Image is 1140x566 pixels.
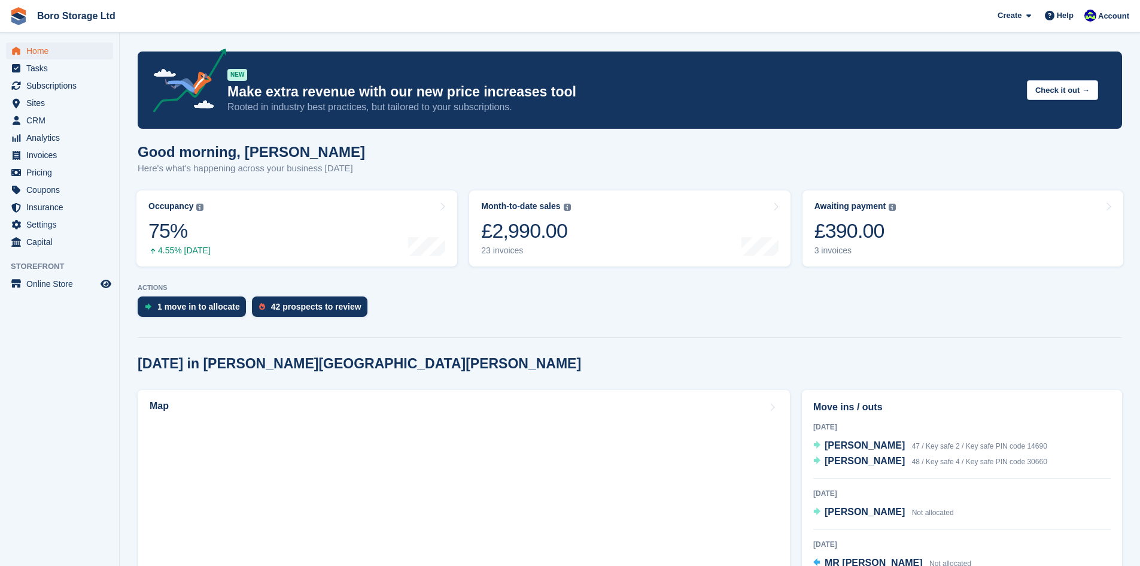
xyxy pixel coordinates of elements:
[148,246,211,256] div: 4.55% [DATE]
[26,164,98,181] span: Pricing
[6,147,113,164] a: menu
[802,190,1123,267] a: Awaiting payment £390.00 3 invoices
[825,507,905,517] span: [PERSON_NAME]
[481,219,570,243] div: £2,990.00
[825,440,905,450] span: [PERSON_NAME]
[6,216,113,233] a: menu
[889,204,896,211] img: icon-info-grey-7440780725fd019a000dd9b08b2336e03edf1995a4989e88bcd33f0948082b44.svg
[813,454,1047,470] a: [PERSON_NAME] 48 / Key safe 4 / Key safe PIN code 30660
[252,296,373,323] a: 42 prospects to review
[813,505,954,520] a: [PERSON_NAME] Not allocated
[912,458,1047,466] span: 48 / Key safe 4 / Key safe PIN code 30660
[481,201,560,211] div: Month-to-date sales
[814,219,896,243] div: £390.00
[469,190,790,267] a: Month-to-date sales £2,990.00 23 invoices
[1057,10,1074,22] span: Help
[227,69,247,81] div: NEW
[813,438,1047,454] a: [PERSON_NAME] 47 / Key safe 2 / Key safe PIN code 14690
[6,234,113,250] a: menu
[481,246,570,256] div: 23 invoices
[813,400,1111,414] h2: Move ins / outs
[6,181,113,198] a: menu
[6,276,113,292] a: menu
[259,303,265,310] img: prospect-51fa495bee0391a8d652442698ab0144808aea92771e9ea1ae160a38d050c398.svg
[271,302,361,311] div: 42 prospects to review
[26,60,98,77] span: Tasks
[6,199,113,216] a: menu
[6,60,113,77] a: menu
[26,112,98,129] span: CRM
[145,303,151,310] img: move_ins_to_allocate_icon-fdf77a2bb77ea45bf5b3d319d69a93e2d87916cf1d5bf7949dd705db3b84f3ca.svg
[32,6,120,26] a: Boro Storage Ltd
[150,401,169,411] h2: Map
[136,190,457,267] a: Occupancy 75% 4.55% [DATE]
[1098,10,1129,22] span: Account
[26,276,98,292] span: Online Store
[26,147,98,164] span: Invoices
[6,77,113,94] a: menu
[138,162,365,175] p: Here's what's happening across your business [DATE]
[26,129,98,146] span: Analytics
[138,284,1122,292] p: ACTIONS
[138,296,252,323] a: 1 move in to allocate
[813,488,1111,499] div: [DATE]
[814,246,896,256] div: 3 invoices
[26,95,98,111] span: Sites
[912,442,1047,450] span: 47 / Key safe 2 / Key safe PIN code 14690
[10,7,28,25] img: stora-icon-8386f47178a22dfd0bd8f6a31ec36ba5ce8667c1dd55bd0f319d3a0aa187defe.svg
[157,302,240,311] div: 1 move in to allocate
[813,422,1111,432] div: [DATE]
[998,10,1022,22] span: Create
[1084,10,1096,22] img: Tobie Hillier
[825,456,905,466] span: [PERSON_NAME]
[227,101,1017,114] p: Rooted in industry best practices, but tailored to your subscriptions.
[143,49,227,117] img: price-adjustments-announcement-icon-8257ccfd72463d97f412b2fc003d46551f7dbcb40ab6d574587a9cd5c0d94...
[813,539,1111,550] div: [DATE]
[564,204,571,211] img: icon-info-grey-7440780725fd019a000dd9b08b2336e03edf1995a4989e88bcd33f0948082b44.svg
[26,181,98,198] span: Coupons
[148,219,211,243] div: 75%
[26,43,98,59] span: Home
[6,95,113,111] a: menu
[26,234,98,250] span: Capital
[138,356,581,372] h2: [DATE] in [PERSON_NAME][GEOGRAPHIC_DATA][PERSON_NAME]
[196,204,203,211] img: icon-info-grey-7440780725fd019a000dd9b08b2336e03edf1995a4989e88bcd33f0948082b44.svg
[6,164,113,181] a: menu
[148,201,193,211] div: Occupancy
[1027,80,1098,100] button: Check it out →
[6,129,113,146] a: menu
[99,277,113,291] a: Preview store
[26,216,98,233] span: Settings
[6,43,113,59] a: menu
[227,83,1017,101] p: Make extra revenue with our new price increases tool
[138,144,365,160] h1: Good morning, [PERSON_NAME]
[912,509,954,517] span: Not allocated
[6,112,113,129] a: menu
[11,261,119,273] span: Storefront
[814,201,886,211] div: Awaiting payment
[26,77,98,94] span: Subscriptions
[26,199,98,216] span: Insurance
